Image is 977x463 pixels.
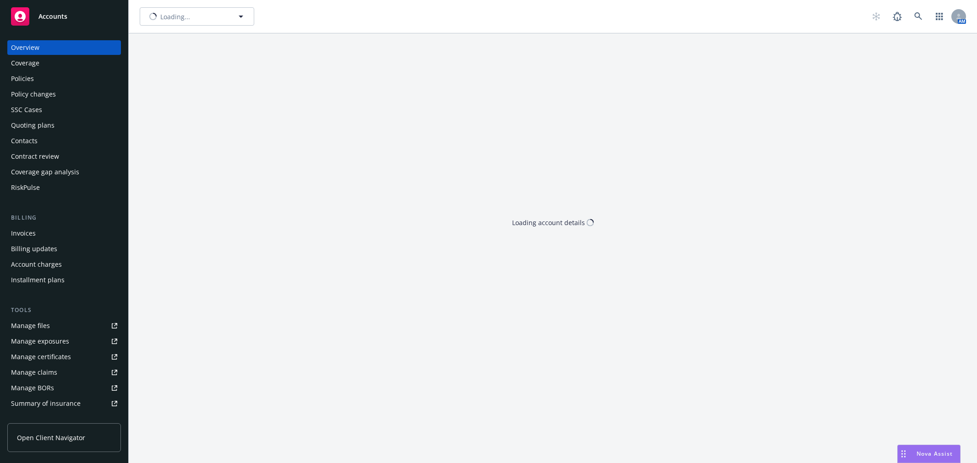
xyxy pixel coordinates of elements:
span: Open Client Navigator [17,433,85,442]
a: Installment plans [7,273,121,287]
div: Loading account details [512,218,585,227]
div: Manage files [11,318,50,333]
div: Contract review [11,149,59,164]
a: Start snowing [867,7,885,26]
button: Nova Assist [897,445,961,463]
div: Manage claims [11,365,57,380]
div: Tools [7,306,121,315]
div: Overview [11,40,39,55]
button: Loading... [140,7,254,26]
a: Policies [7,71,121,86]
a: Coverage [7,56,121,70]
div: Coverage [11,56,39,70]
a: Manage certificates [7,350,121,364]
div: Policies [11,71,34,86]
span: Loading... [160,12,190,22]
div: Billing updates [11,242,57,256]
div: Account charges [11,257,62,272]
div: Manage BORs [11,381,54,395]
div: SSC Cases [11,102,42,117]
div: Billing [7,213,121,222]
a: Manage BORs [7,381,121,395]
a: Billing updates [7,242,121,256]
div: Summary of insurance [11,396,81,411]
a: Summary of insurance [7,396,121,411]
a: Policy changes [7,87,121,102]
div: Installment plans [11,273,65,287]
div: Manage exposures [11,334,69,349]
a: Invoices [7,226,121,241]
a: Contacts [7,134,121,148]
span: Accounts [38,13,67,20]
a: Manage exposures [7,334,121,349]
a: Contract review [7,149,121,164]
a: Overview [7,40,121,55]
div: Quoting plans [11,118,55,133]
div: Contacts [11,134,38,148]
div: Drag to move [898,445,909,463]
div: Invoices [11,226,36,241]
a: Manage claims [7,365,121,380]
a: Coverage gap analysis [7,165,121,179]
a: SSC Cases [7,102,121,117]
a: Manage files [7,318,121,333]
span: Nova Assist [917,450,953,458]
div: Policy changes [11,87,56,102]
div: Coverage gap analysis [11,165,79,179]
div: RiskPulse [11,180,40,195]
a: Account charges [7,257,121,272]
a: Quoting plans [7,118,121,133]
a: Accounts [7,4,121,29]
a: Switch app [930,7,949,26]
div: Manage certificates [11,350,71,364]
a: RiskPulse [7,180,121,195]
a: Search [909,7,928,26]
a: Report a Bug [888,7,906,26]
